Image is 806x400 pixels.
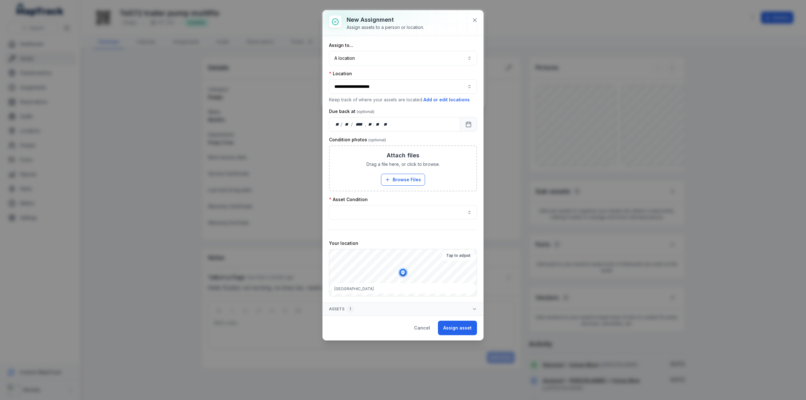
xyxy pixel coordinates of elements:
button: Calendar [460,117,477,132]
div: month, [343,121,351,127]
div: day, [334,121,341,127]
button: Assign asset [438,321,477,335]
div: year, [353,121,365,127]
div: / [341,121,343,127]
button: A location [329,51,477,65]
div: Assign assets to a person or location. [347,24,424,31]
div: am/pm, [382,121,389,127]
button: Assets1 [323,303,483,315]
label: Asset Condition [329,196,368,203]
span: Assets [329,305,354,313]
h3: New assignment [347,15,424,24]
span: [GEOGRAPHIC_DATA] [334,286,374,291]
p: Keep track of where your assets are located. [329,96,477,103]
label: Your location [329,240,358,246]
span: Drag a file here, or click to browse. [366,161,440,167]
div: : [373,121,375,127]
div: 1 [347,305,354,313]
strong: Tap to adjust [446,253,470,258]
h3: Attach files [387,151,419,160]
label: Due back at [329,108,374,115]
button: Add or edit locations [423,96,470,103]
div: , [365,121,367,127]
button: Cancel [409,321,435,335]
label: Assign to... [329,42,353,48]
button: Browse Files [381,174,425,186]
label: Condition photos [329,137,386,143]
div: minute, [375,121,381,127]
div: / [351,121,353,127]
div: hour, [367,121,373,127]
label: Location [329,70,352,77]
canvas: Map [329,249,477,296]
